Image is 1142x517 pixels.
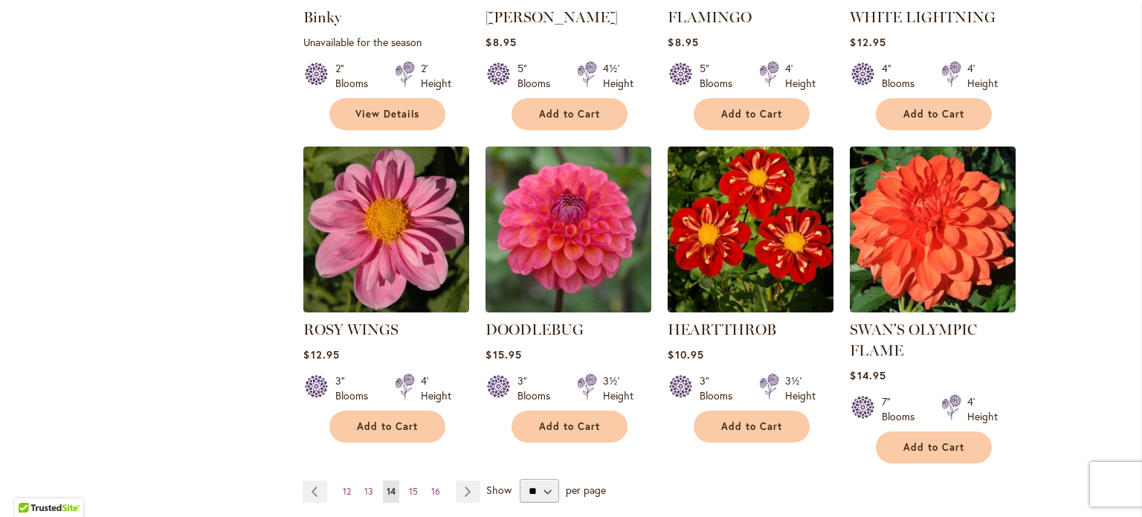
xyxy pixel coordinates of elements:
[882,394,923,424] div: 7" Blooms
[303,301,469,315] a: ROSY WINGS
[335,373,377,403] div: 3" Blooms
[428,481,444,503] a: 16
[303,35,469,49] p: Unavailable for the season
[339,481,355,503] a: 12
[357,420,418,433] span: Add to Cart
[668,347,703,362] span: $10.95
[355,108,419,121] span: View Details
[303,8,341,26] a: Binky
[785,61,816,91] div: 4' Height
[485,35,516,49] span: $8.95
[967,394,998,424] div: 4' Height
[431,486,440,497] span: 16
[668,321,776,338] a: HEARTTHROB
[850,8,996,26] a: WHITE LIGHTNING
[421,373,451,403] div: 4' Height
[850,35,885,49] span: $12.95
[539,108,600,121] span: Add to Cart
[850,321,977,359] a: SWAN'S OLYMPIC FLAME
[876,431,992,463] button: Add to Cart
[335,61,377,91] div: 2" Blooms
[700,373,741,403] div: 3" Blooms
[303,321,399,338] a: ROSY WINGS
[668,8,752,26] a: FLAMINGO
[303,147,469,312] img: ROSY WINGS
[694,98,810,130] button: Add to Cart
[539,420,600,433] span: Add to Cart
[517,373,559,403] div: 3" Blooms
[329,411,445,443] button: Add to Cart
[517,61,559,91] div: 5" Blooms
[850,301,1016,315] a: Swan's Olympic Flame
[421,61,451,91] div: 2' Height
[967,61,998,91] div: 4' Height
[405,481,422,503] a: 15
[512,98,628,130] button: Add to Cart
[850,368,885,382] span: $14.95
[485,321,584,338] a: DOODLEBUG
[343,486,351,497] span: 12
[668,147,833,312] img: HEARTTHROB
[11,464,53,506] iframe: Launch Accessibility Center
[603,61,633,91] div: 4½' Height
[387,486,396,497] span: 14
[303,347,339,362] span: $12.95
[603,373,633,403] div: 3½' Height
[361,481,377,503] a: 13
[785,373,816,403] div: 3½' Height
[903,108,964,121] span: Add to Cart
[485,301,651,315] a: DOODLEBUG
[329,98,445,130] a: View Details
[668,35,698,49] span: $8.95
[512,411,628,443] button: Add to Cart
[668,301,833,315] a: HEARTTHROB
[485,147,651,312] img: DOODLEBUG
[364,486,373,497] span: 13
[876,98,992,130] button: Add to Cart
[409,486,418,497] span: 15
[882,61,923,91] div: 4" Blooms
[721,108,782,121] span: Add to Cart
[721,420,782,433] span: Add to Cart
[566,483,606,497] span: per page
[700,61,741,91] div: 5" Blooms
[486,483,512,497] span: Show
[694,411,810,443] button: Add to Cart
[903,441,964,454] span: Add to Cart
[850,147,1016,312] img: Swan's Olympic Flame
[485,8,618,26] a: [PERSON_NAME]
[485,347,521,362] span: $15.95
